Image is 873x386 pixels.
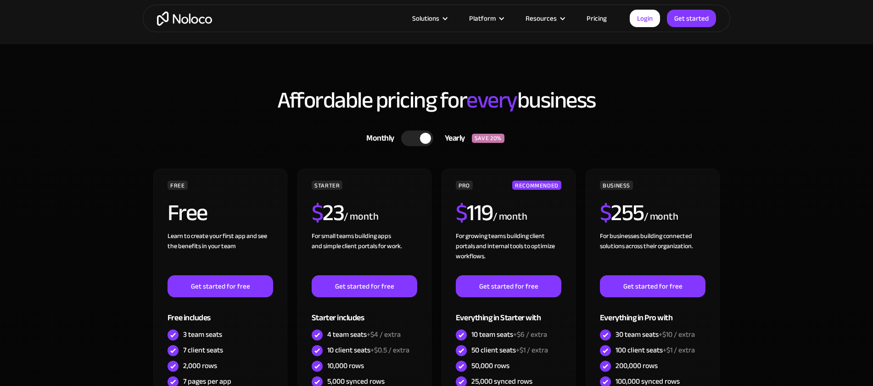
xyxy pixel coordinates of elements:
[616,329,695,340] div: 30 team seats
[469,12,496,24] div: Platform
[616,345,695,355] div: 100 client seats
[168,201,207,224] h2: Free
[168,275,273,297] a: Get started for free
[344,210,378,224] div: / month
[514,12,575,24] div: Resources
[471,329,547,340] div: 10 team seats
[412,12,439,24] div: Solutions
[312,191,323,234] span: $
[312,297,417,327] div: Starter includes
[327,361,364,371] div: 10,000 rows
[600,201,644,224] h2: 255
[312,231,417,275] div: For small teams building apps and simple client portals for work. ‍
[312,201,344,224] h2: 23
[472,134,504,143] div: SAVE 20%
[600,191,611,234] span: $
[433,131,472,145] div: Yearly
[600,275,705,297] a: Get started for free
[456,191,467,234] span: $
[663,343,695,357] span: +$1 / extra
[168,181,188,190] div: FREE
[644,210,678,224] div: / month
[600,297,705,327] div: Everything in Pro with
[630,10,660,27] a: Login
[516,343,548,357] span: +$1 / extra
[183,345,223,355] div: 7 client seats
[471,361,509,371] div: 50,000 rows
[600,181,633,190] div: BUSINESS
[512,181,561,190] div: RECOMMENDED
[513,328,547,341] span: +$6 / extra
[466,79,517,122] span: every
[526,12,557,24] div: Resources
[312,181,342,190] div: STARTER
[456,201,493,224] h2: 119
[456,297,561,327] div: Everything in Starter with
[401,12,458,24] div: Solutions
[183,361,217,371] div: 2,000 rows
[370,343,409,357] span: +$0.5 / extra
[367,328,401,341] span: +$4 / extra
[355,131,401,145] div: Monthly
[600,231,705,275] div: For businesses building connected solutions across their organization. ‍
[659,328,695,341] span: +$10 / extra
[327,329,401,340] div: 4 team seats
[667,10,716,27] a: Get started
[456,231,561,275] div: For growing teams building client portals and internal tools to optimize workflows.
[183,329,222,340] div: 3 team seats
[456,275,561,297] a: Get started for free
[616,361,658,371] div: 200,000 rows
[471,345,548,355] div: 50 client seats
[312,275,417,297] a: Get started for free
[493,210,527,224] div: / month
[168,231,273,275] div: Learn to create your first app and see the benefits in your team ‍
[327,345,409,355] div: 10 client seats
[458,12,514,24] div: Platform
[168,297,273,327] div: Free includes
[456,181,473,190] div: PRO
[152,88,721,113] h2: Affordable pricing for business
[575,12,618,24] a: Pricing
[157,11,212,26] a: home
